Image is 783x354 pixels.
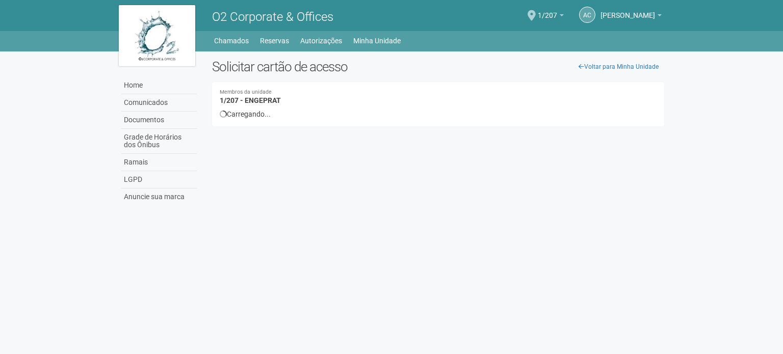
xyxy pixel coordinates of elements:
a: Comunicados [121,94,197,112]
a: 1/207 [538,13,564,21]
a: AC [579,7,595,23]
img: logo.jpg [119,5,195,66]
span: Andréa Cunha [601,2,655,19]
div: Carregando... [220,110,657,119]
a: [PERSON_NAME] [601,13,662,21]
a: Reservas [260,34,289,48]
a: Documentos [121,112,197,129]
a: Home [121,77,197,94]
a: Grade de Horários dos Ônibus [121,129,197,154]
a: Voltar para Minha Unidade [573,59,664,74]
span: 1/207 [538,2,557,19]
h2: Solicitar cartão de acesso [212,59,664,74]
a: Ramais [121,154,197,171]
small: Membros da unidade [220,90,657,95]
span: O2 Corporate & Offices [212,10,333,24]
h4: 1/207 - ENGEPRAT [220,90,657,104]
a: Chamados [214,34,249,48]
a: Minha Unidade [353,34,401,48]
a: LGPD [121,171,197,188]
a: Autorizações [300,34,342,48]
a: Anuncie sua marca [121,188,197,205]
